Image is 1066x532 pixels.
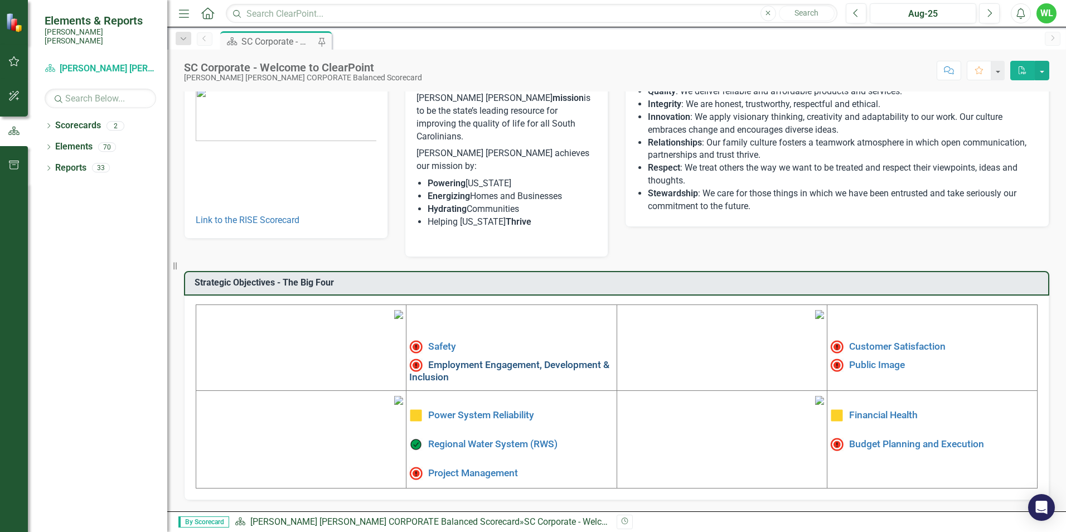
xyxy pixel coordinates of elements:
[409,359,609,382] a: Employment Engagement, Development & Inclusion
[428,438,558,449] a: Regional Water System (RWS)
[45,27,156,46] small: [PERSON_NAME] [PERSON_NAME]
[648,86,676,96] strong: Quality
[241,35,315,49] div: SC Corporate - Welcome to ClearPoint
[55,141,93,153] a: Elements
[92,163,110,173] div: 33
[428,178,466,188] strong: Powering
[98,142,116,152] div: 70
[394,396,403,405] img: mceclip3%20v3.png
[55,162,86,175] a: Reports
[648,162,1038,187] li: : We treat others the way we want to be treated and respect their viewpoints, ideas and thoughts.
[409,359,423,372] img: Not Meeting Target
[648,111,1038,137] li: : We apply visionary thinking, creativity and adaptability to our work. Our culture embraces chan...
[409,409,423,422] img: Caution
[648,187,1038,213] li: : We care for those things in which we have been entrusted and take seriously our commitment to t...
[1028,494,1055,521] div: Open Intercom Messenger
[648,85,1038,98] li: : We deliver reliable and affordable products and services.
[428,409,534,420] a: Power System Reliability
[428,204,467,214] strong: Hydrating
[409,438,423,451] img: On Target
[648,137,1038,162] li: : Our family culture fosters a teamwork atmosphere in which open communication, partnerships and ...
[428,467,518,478] a: Project Management
[815,310,824,319] img: mceclip2%20v3.png
[195,278,1043,288] h3: Strategic Objectives - The Big Four
[849,359,905,370] a: Public Image
[849,341,946,352] a: Customer Satisfaction
[506,216,531,227] strong: Thrive
[428,177,597,190] li: [US_STATE]
[428,191,470,201] strong: Energizing
[648,98,1038,111] li: : We are honest, trustworthy, respectful and ethical.
[55,119,101,132] a: Scorecards
[428,190,597,203] li: Homes and Businesses
[648,162,680,173] strong: Respect
[394,310,403,319] img: mceclip1%20v4.png
[849,438,984,449] a: Budget Planning and Execution
[184,74,422,82] div: [PERSON_NAME] [PERSON_NAME] CORPORATE Balanced Scorecard
[428,203,597,216] li: Communities
[428,341,456,352] a: Safety
[830,438,844,451] img: Not Meeting Target
[1036,3,1057,23] button: WL
[184,61,422,74] div: SC Corporate - Welcome to ClearPoint
[870,3,976,23] button: Aug-25
[648,112,690,122] strong: Innovation
[815,396,824,405] img: mceclip4.png
[830,340,844,354] img: High Alert
[779,6,835,21] button: Search
[553,93,584,103] strong: mission
[45,62,156,75] a: [PERSON_NAME] [PERSON_NAME] CORPORATE Balanced Scorecard
[794,8,818,17] span: Search
[830,359,844,372] img: Not Meeting Target
[524,516,672,527] div: SC Corporate - Welcome to ClearPoint
[874,7,972,21] div: Aug-25
[849,409,918,420] a: Financial Health
[409,467,423,480] img: Not Meeting Target
[830,409,844,422] img: Caution
[250,516,520,527] a: [PERSON_NAME] [PERSON_NAME] CORPORATE Balanced Scorecard
[648,188,698,199] strong: Stewardship
[428,216,597,229] li: Helping [US_STATE]
[106,121,124,130] div: 2
[409,340,423,354] img: High Alert
[648,137,702,148] strong: Relationships
[196,215,299,225] a: Link to the RISE Scorecard
[45,14,156,27] span: Elements & Reports
[45,89,156,108] input: Search Below...
[648,99,681,109] strong: Integrity
[226,4,837,23] input: Search ClearPoint...
[178,516,229,528] span: By Scorecard
[235,516,608,529] div: »
[416,92,597,145] p: [PERSON_NAME] [PERSON_NAME] is to be the state’s leading resource for improving the quality of li...
[416,145,597,175] p: [PERSON_NAME] [PERSON_NAME] achieves our mission by:
[6,13,25,32] img: ClearPoint Strategy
